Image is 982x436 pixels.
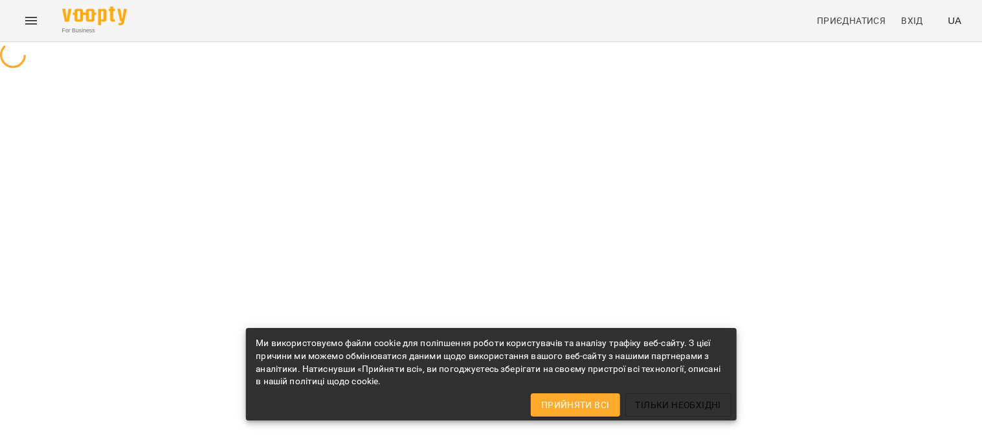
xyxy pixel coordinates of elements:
[817,13,886,28] span: Приєднатися
[948,14,961,27] span: UA
[943,8,966,32] button: UA
[812,9,891,32] a: Приєднатися
[901,13,923,28] span: Вхід
[896,9,937,32] a: Вхід
[16,5,47,36] button: Menu
[62,27,127,35] span: For Business
[62,6,127,25] img: Voopty Logo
